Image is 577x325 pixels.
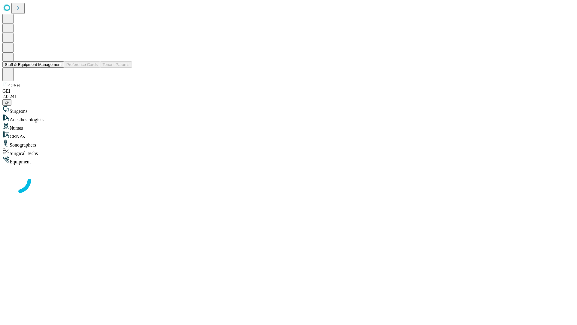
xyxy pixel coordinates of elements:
[2,94,575,99] div: 2.0.241
[100,61,132,68] button: Tenant Params
[2,122,575,131] div: Nurses
[2,88,575,94] div: GEI
[2,131,575,139] div: CRNAs
[2,99,11,106] button: @
[2,106,575,114] div: Surgeons
[2,139,575,148] div: Sonographers
[2,61,64,68] button: Staff & Equipment Management
[64,61,100,68] button: Preference Cards
[8,83,20,88] span: GJSH
[5,100,9,105] span: @
[2,148,575,156] div: Surgical Techs
[2,114,575,122] div: Anesthesiologists
[2,156,575,165] div: Equipment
